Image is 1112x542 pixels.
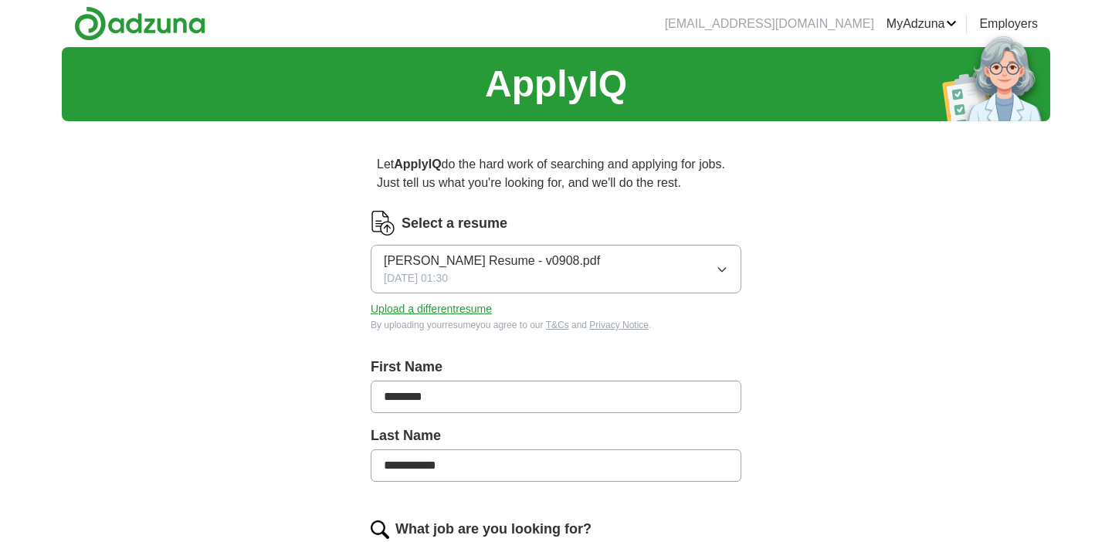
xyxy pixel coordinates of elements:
[384,270,448,286] span: [DATE] 01:30
[371,211,395,235] img: CV Icon
[384,252,600,270] span: [PERSON_NAME] Resume - v0908.pdf
[979,15,1038,33] a: Employers
[74,6,205,41] img: Adzuna logo
[371,425,741,446] label: Last Name
[546,320,569,330] a: T&Cs
[402,213,507,234] label: Select a resume
[887,15,958,33] a: MyAdzuna
[371,357,741,378] label: First Name
[371,245,741,293] button: [PERSON_NAME] Resume - v0908.pdf[DATE] 01:30
[665,15,874,33] li: [EMAIL_ADDRESS][DOMAIN_NAME]
[395,519,592,540] label: What job are you looking for?
[485,56,627,112] h1: ApplyIQ
[589,320,649,330] a: Privacy Notice
[371,520,389,539] img: search.png
[371,301,492,317] button: Upload a differentresume
[371,318,741,332] div: By uploading your resume you agree to our and .
[394,158,441,171] strong: ApplyIQ
[371,149,741,198] p: Let do the hard work of searching and applying for jobs. Just tell us what you're looking for, an...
